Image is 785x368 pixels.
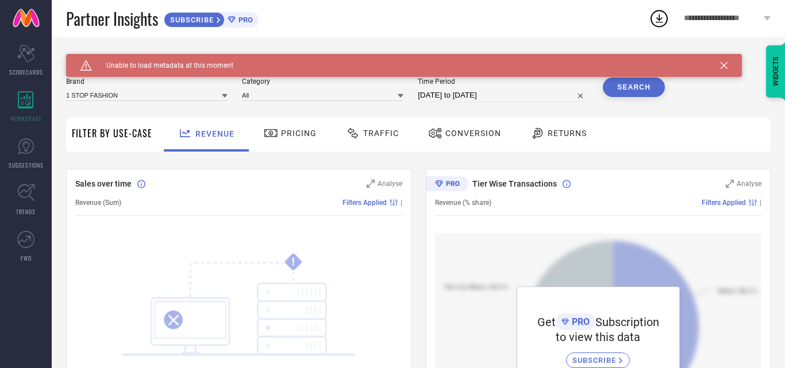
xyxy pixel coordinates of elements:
span: to view this data [556,330,640,344]
input: Select time period [418,88,588,102]
span: Filters Applied [702,199,746,207]
span: Tier Wise Transactions [472,179,557,188]
a: SUBSCRIBE [566,344,630,368]
span: Subscription [595,315,659,329]
span: Returns [548,129,587,138]
span: SUBSCRIBE [572,356,619,365]
div: Open download list [649,8,669,29]
span: Sales over time [75,179,132,188]
span: Analyse [737,180,761,188]
span: Conversion [445,129,501,138]
span: Revenue (Sum) [75,199,121,207]
span: Pricing [281,129,317,138]
span: Brand [66,78,228,86]
tspan: ! [292,255,295,269]
span: Get [537,315,556,329]
span: Revenue [195,129,234,138]
span: SUBSCRIBE [164,16,217,24]
span: SCORECARDS [9,68,43,76]
div: Premium [426,176,468,193]
span: Traffic [363,129,399,138]
span: Analyse [378,180,402,188]
span: SUGGESTIONS [9,161,44,169]
svg: Zoom [367,180,375,188]
span: PRO [569,316,590,327]
span: Revenue (% share) [435,199,491,207]
svg: Zoom [726,180,734,188]
span: SYSTEM WORKSPACE [66,54,146,63]
span: PRO [236,16,253,24]
span: Partner Insights [66,7,158,30]
button: Search [603,78,665,97]
span: TRENDS [16,207,36,216]
span: Filters Applied [343,199,387,207]
a: SUBSCRIBEPRO [164,9,259,28]
span: Filter By Use-Case [72,126,152,140]
span: | [401,199,402,207]
span: | [760,199,761,207]
span: FWD [21,254,32,262]
span: Category [242,78,403,86]
span: Time Period [418,78,588,86]
span: Unable to load metadata at this moment [92,61,233,69]
span: WORKSPACE [10,114,42,123]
